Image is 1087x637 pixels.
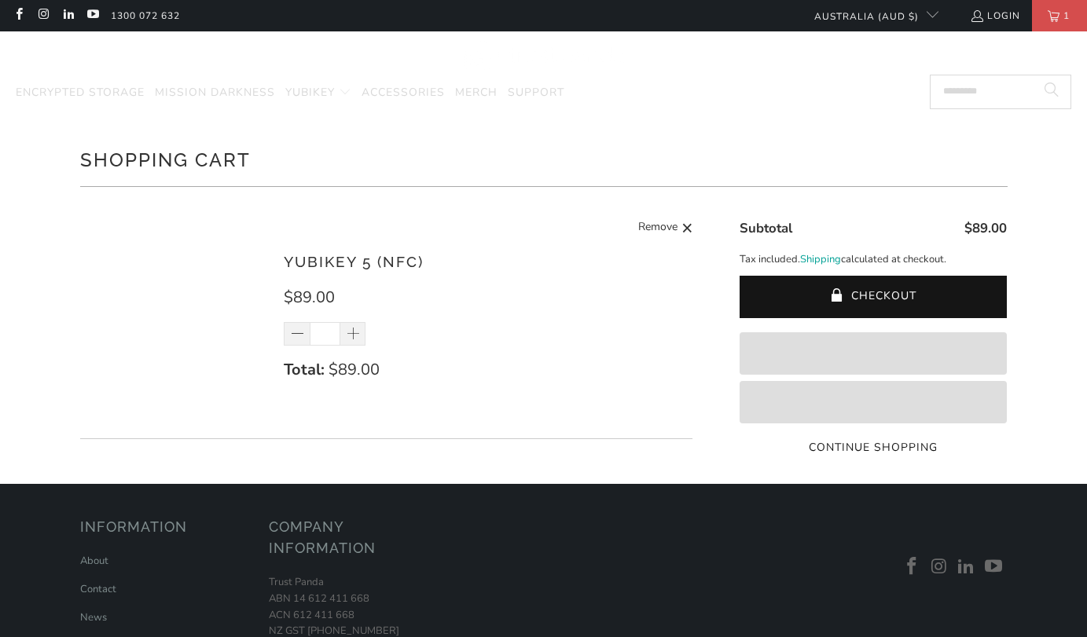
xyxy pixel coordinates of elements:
a: Trust Panda Australia on Facebook [901,557,924,577]
span: $89.00 [284,287,335,308]
a: Merch [455,75,498,112]
a: Accessories [362,75,445,112]
input: Search... [930,75,1071,109]
a: About [80,554,108,568]
a: YubiKey 5 (NFC) [284,253,424,270]
span: Merch [455,85,498,100]
nav: Translation missing: en.navigation.header.main_nav [16,75,564,112]
span: Subtotal [740,219,792,237]
a: Trust Panda Australia on Instagram [927,557,951,577]
h1: Shopping Cart [80,143,1008,174]
summary: YubiKey [285,75,351,112]
span: Remove [638,218,678,238]
span: YubiKey [285,85,335,100]
img: Trust Panda Australia [463,39,624,71]
a: Remove [638,218,693,238]
a: Contact [80,582,116,596]
a: Encrypted Storage [16,75,145,112]
span: Mission Darkness [155,85,275,100]
span: Support [508,85,564,100]
button: Search [1032,75,1071,109]
strong: Total: [284,359,325,380]
a: Trust Panda Australia on Instagram [36,9,50,22]
a: Trust Panda Australia on Facebook [12,9,25,22]
a: Continue Shopping [740,439,1007,456]
button: Checkout [740,276,1007,318]
span: $89.00 [329,359,380,380]
span: Encrypted Storage [16,85,145,100]
img: YubiKey 5 (NFC) [80,226,269,415]
a: Login [970,7,1020,24]
a: Trust Panda Australia on LinkedIn [61,9,75,22]
a: Support [508,75,564,112]
a: Trust Panda Australia on YouTube [982,557,1006,577]
a: Shipping [800,251,841,268]
a: Trust Panda Australia on LinkedIn [955,557,979,577]
a: News [80,610,107,624]
p: Tax included. calculated at checkout. [740,251,1007,268]
a: 1300 072 632 [111,7,180,24]
span: $89.00 [964,219,1007,237]
a: Trust Panda Australia on YouTube [86,9,99,22]
span: Accessories [362,85,445,100]
a: Mission Darkness [155,75,275,112]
